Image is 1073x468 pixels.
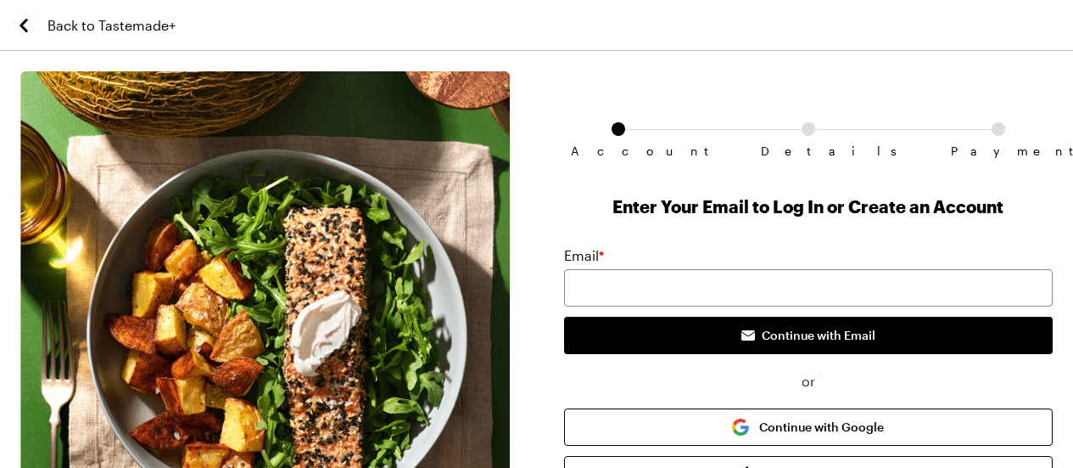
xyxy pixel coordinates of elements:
[564,122,1053,144] ol: Subscription checkout form navigation
[761,144,856,158] span: Details
[762,327,875,344] span: Continue with Email
[564,317,1053,354] button: Continue with Email
[571,144,666,158] span: Account
[564,371,1053,392] span: or
[564,195,1053,218] h1: Enter Your Email to Log In or Create an Account
[564,409,1053,446] button: Continue with Google
[951,144,1046,158] span: Payment
[564,245,604,266] label: Email
[48,15,176,36] span: Back to Tastemade+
